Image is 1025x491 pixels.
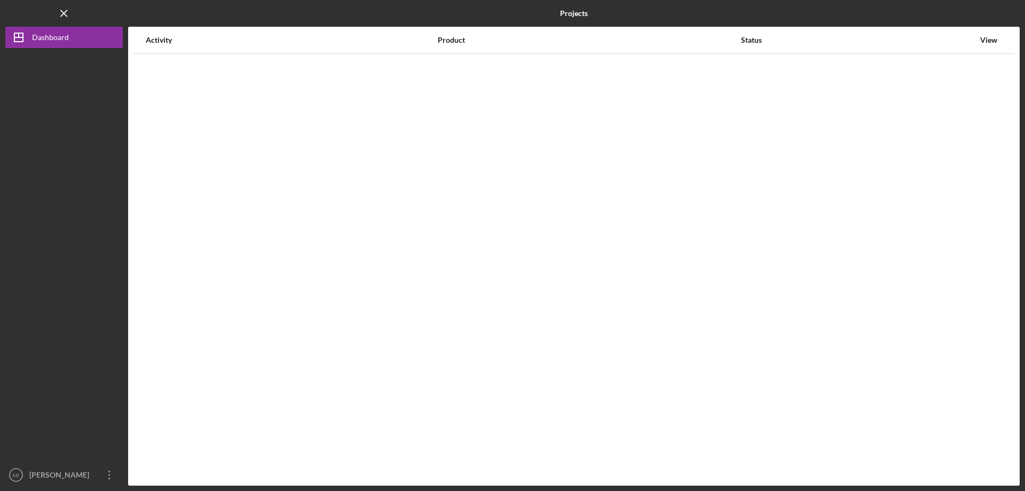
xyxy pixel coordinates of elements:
[27,464,96,488] div: [PERSON_NAME]
[32,27,69,51] div: Dashboard
[13,472,20,478] text: KE
[146,36,437,44] div: Activity
[741,36,974,44] div: Status
[5,27,123,48] button: Dashboard
[975,36,1002,44] div: View
[5,464,123,486] button: KE[PERSON_NAME]
[438,36,740,44] div: Product
[560,9,588,18] b: Projects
